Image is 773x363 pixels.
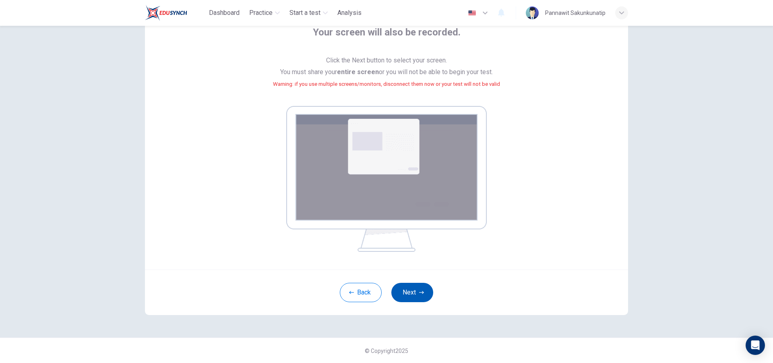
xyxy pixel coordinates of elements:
[526,6,539,19] img: Profile picture
[545,8,606,18] div: Pannawit Sakunkunatip
[313,26,461,48] span: Your screen will also be recorded.
[286,6,331,20] button: Start a test
[365,348,408,354] span: © Copyright 2025
[273,55,500,100] span: Click the Next button to select your screen. You must share your or you will not be able to begin...
[467,10,477,16] img: en
[273,81,500,87] small: Warning: if you use multiple screens/monitors, disconnect them now or your test will not be valid
[334,6,365,20] button: Analysis
[246,6,283,20] button: Practice
[391,283,433,302] button: Next
[337,68,379,76] b: entire screen
[337,8,362,18] span: Analysis
[286,106,487,252] img: screen share example
[340,283,382,302] button: Back
[249,8,273,18] span: Practice
[746,336,765,355] div: Open Intercom Messenger
[289,8,320,18] span: Start a test
[145,5,206,21] a: Train Test logo
[209,8,240,18] span: Dashboard
[206,6,243,20] button: Dashboard
[145,5,187,21] img: Train Test logo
